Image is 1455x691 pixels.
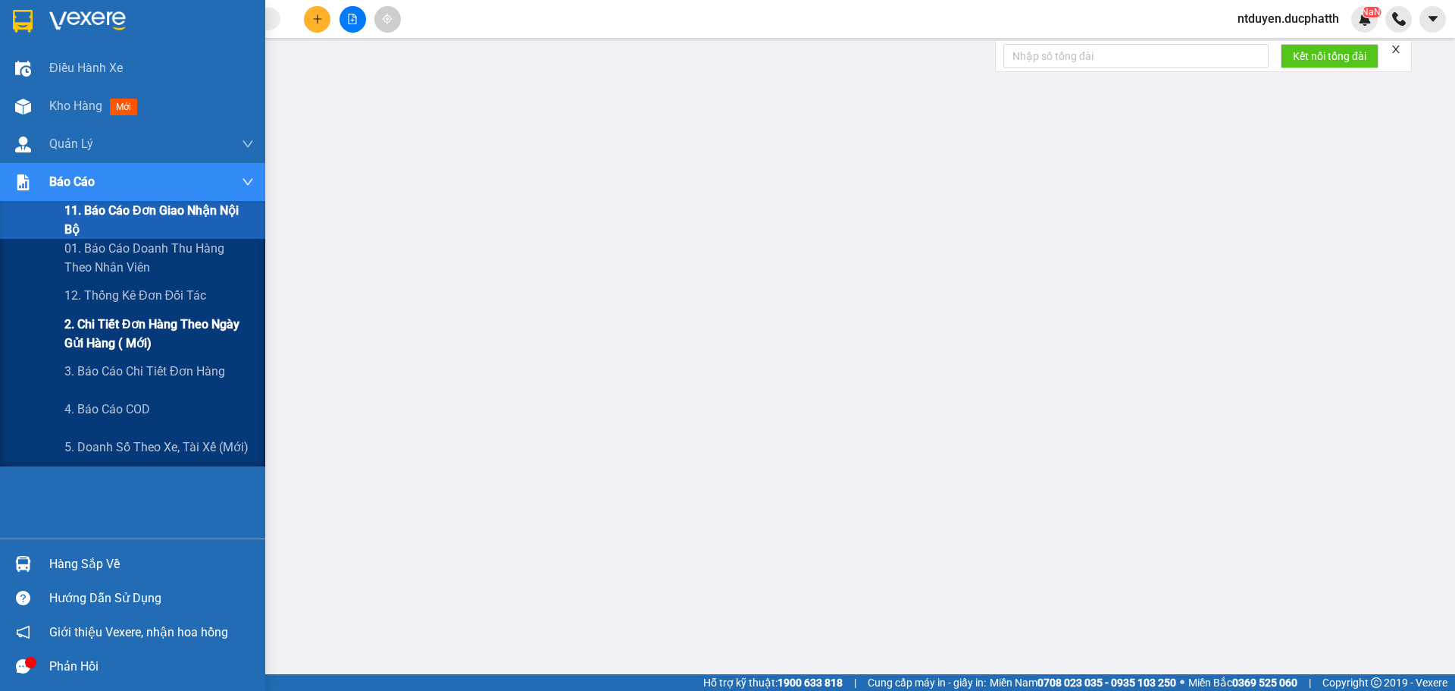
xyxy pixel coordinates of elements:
[1309,674,1311,691] span: |
[1225,9,1351,28] span: ntduyen.ducphatth
[16,625,30,639] span: notification
[13,10,33,33] img: logo-vxr
[703,674,843,691] span: Hỗ trợ kỹ thuật:
[1293,48,1366,64] span: Kết nối tổng đài
[49,587,254,610] div: Hướng dẫn sử dụng
[1180,680,1184,686] span: ⚪️
[347,14,358,24] span: file-add
[1391,44,1401,55] span: close
[778,677,843,689] strong: 1900 633 818
[64,315,254,353] span: 2. Chi tiết đơn hàng theo ngày gửi hàng ( mới)
[1358,12,1372,26] img: icon-new-feature
[49,134,93,153] span: Quản Lý
[242,176,254,188] span: down
[15,99,31,115] img: warehouse-icon
[339,6,366,33] button: file-add
[1003,44,1269,68] input: Nhập số tổng đài
[64,201,254,239] span: 11. Báo cáo đơn giao nhận nội bộ
[1419,6,1446,33] button: caret-down
[49,655,254,678] div: Phản hồi
[868,674,986,691] span: Cung cấp máy in - giấy in:
[374,6,401,33] button: aim
[49,172,95,191] span: Báo cáo
[15,61,31,77] img: warehouse-icon
[990,674,1176,691] span: Miền Nam
[304,6,330,33] button: plus
[49,58,123,77] span: Điều hành xe
[64,362,225,381] span: 3. Báo cáo chi tiết đơn hàng
[1371,677,1381,688] span: copyright
[1281,44,1378,68] button: Kết nối tổng đài
[16,591,30,605] span: question-circle
[49,623,228,642] span: Giới thiệu Vexere, nhận hoa hồng
[1426,12,1440,26] span: caret-down
[1232,677,1297,689] strong: 0369 525 060
[242,138,254,150] span: down
[16,659,30,674] span: message
[64,286,206,305] span: 12. Thống kê đơn đối tác
[110,99,137,115] span: mới
[1188,674,1297,691] span: Miền Bắc
[64,438,249,457] span: 5. Doanh số theo xe, tài xế (mới)
[64,400,150,419] span: 4. Báo cáo COD
[382,14,393,24] span: aim
[15,137,31,152] img: warehouse-icon
[49,553,254,576] div: Hàng sắp về
[49,99,102,113] span: Kho hàng
[15,174,31,190] img: solution-icon
[15,556,31,572] img: warehouse-icon
[1037,677,1176,689] strong: 0708 023 035 - 0935 103 250
[312,14,323,24] span: plus
[854,674,856,691] span: |
[1362,7,1381,17] sup: NaN
[64,239,254,277] span: 01. Báo cáo doanh thu hàng theo nhân viên
[1392,12,1406,26] img: phone-icon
